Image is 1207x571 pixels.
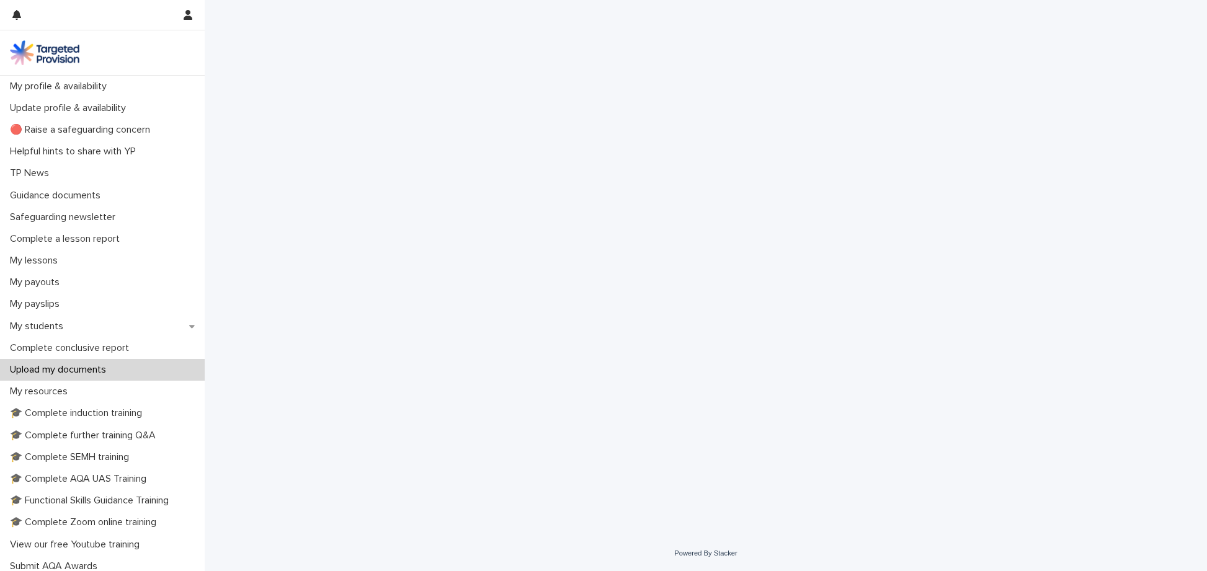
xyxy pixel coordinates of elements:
img: M5nRWzHhSzIhMunXDL62 [10,40,79,65]
p: My profile & availability [5,81,117,92]
p: 🎓 Functional Skills Guidance Training [5,495,179,507]
p: 🎓 Complete AQA UAS Training [5,473,156,485]
p: 🎓 Complete induction training [5,407,152,419]
p: 🎓 Complete Zoom online training [5,516,166,528]
p: 🎓 Complete further training Q&A [5,430,166,441]
p: My payouts [5,277,69,288]
p: 🎓 Complete SEMH training [5,451,139,463]
p: Guidance documents [5,190,110,201]
p: My students [5,321,73,332]
a: Powered By Stacker [674,549,737,557]
p: TP News [5,167,59,179]
p: Safeguarding newsletter [5,211,125,223]
p: My lessons [5,255,68,267]
p: Helpful hints to share with YP [5,146,146,157]
p: Upload my documents [5,364,116,376]
p: 🔴 Raise a safeguarding concern [5,124,160,136]
p: My payslips [5,298,69,310]
p: Complete a lesson report [5,233,130,245]
p: Complete conclusive report [5,342,139,354]
p: My resources [5,386,78,397]
p: Update profile & availability [5,102,136,114]
p: View our free Youtube training [5,539,149,551]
